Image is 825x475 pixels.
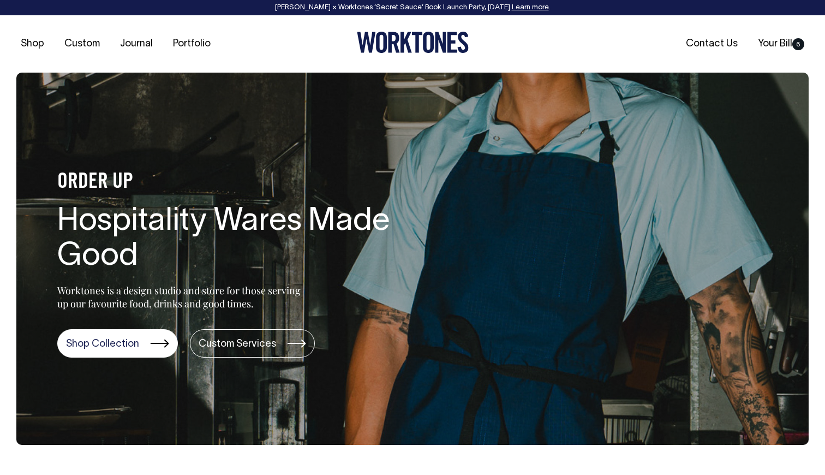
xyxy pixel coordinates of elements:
a: Portfolio [169,35,215,53]
a: Shop [16,35,49,53]
div: [PERSON_NAME] × Worktones ‘Secret Sauce’ Book Launch Party, [DATE]. . [11,4,814,11]
a: Learn more [512,4,549,11]
a: Shop Collection [57,329,178,358]
span: 6 [792,38,804,50]
a: Custom [60,35,104,53]
h1: Hospitality Wares Made Good [57,205,406,275]
a: Contact Us [681,35,742,53]
a: Journal [116,35,157,53]
a: Custom Services [190,329,315,358]
h4: ORDER UP [57,171,406,194]
p: Worktones is a design studio and store for those serving up our favourite food, drinks and good t... [57,284,306,310]
a: Your Bill6 [754,35,809,53]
